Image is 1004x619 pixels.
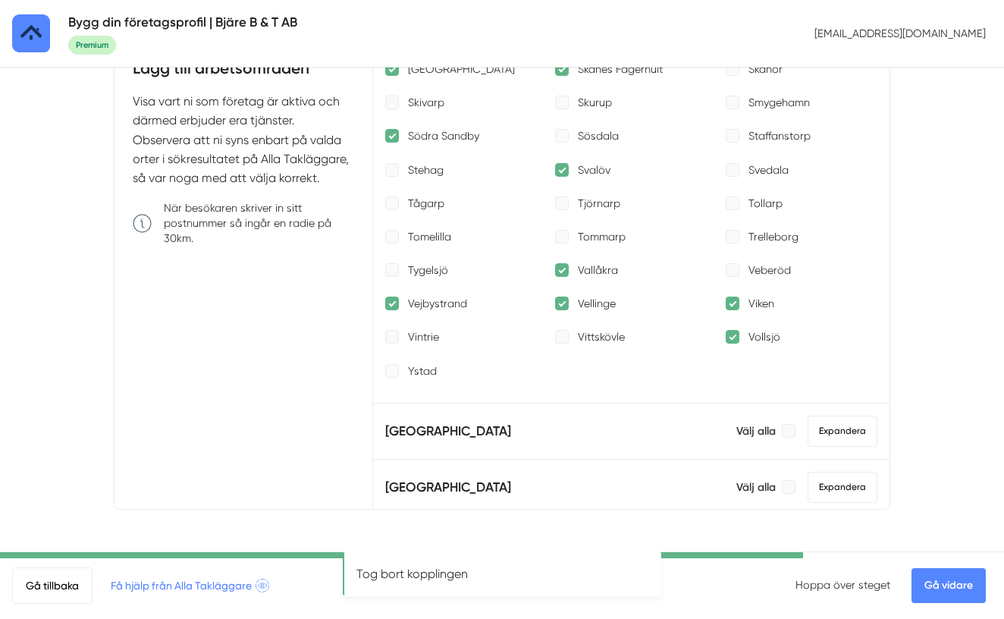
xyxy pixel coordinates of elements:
a: Hoppa över steget [795,579,890,591]
p: Tygelsjö [408,262,448,278]
p: Vejbystrand [408,296,467,311]
p: Smygehamn [748,95,810,110]
p: Svalöv [578,162,610,178]
h4: Lägg till arbetsområden [133,57,354,91]
h5: Bygg din företagsprofil | Bjäre B & T AB [68,12,297,33]
p: Tog bort kopplingen [356,565,648,583]
p: Svedala [748,162,789,178]
span: Premium [68,36,116,55]
p: Skurup [578,95,612,110]
p: Vellinge [578,296,616,311]
p: Välj alla [736,479,776,495]
p: Visa vart ni som företag är aktiva och därmed erbjuder era tjänster. Observera att ni syns enbart... [133,92,354,188]
p: Skivarp [408,95,444,110]
p: Staffanstorp [748,128,811,143]
p: Tollarp [748,196,783,211]
p: Trelleborg [748,229,798,244]
p: Tågarp [408,196,444,211]
p: Tomelilla [408,229,451,244]
p: Vollsjö [748,329,780,344]
h5: [GEOGRAPHIC_DATA] [385,421,511,441]
p: Vintrie [408,329,439,344]
p: [EMAIL_ADDRESS][DOMAIN_NAME] [808,20,992,47]
p: Skånes Fagerhult [578,61,663,77]
p: Vittskövle [578,329,625,344]
p: Sösdala [578,128,619,143]
p: Skanör [748,61,783,77]
a: Gå tillbaka [12,567,93,604]
p: Välj alla [736,423,776,438]
img: Alla Takläggare [12,14,50,52]
p: Vallåkra [578,262,618,278]
p: Ystad [408,363,437,379]
p: Södra Sandby [408,128,479,143]
p: Veberöd [748,262,791,278]
p: Tommarp [578,229,626,244]
p: Tjörnarp [578,196,620,211]
a: Gå vidare [911,568,986,603]
span: Få hjälp från Alla Takläggare [111,577,269,594]
p: [GEOGRAPHIC_DATA] [408,61,515,77]
span: Expandera [808,416,877,447]
p: När besökaren skriver in sitt postnummer så ingår en radie på 30km. [164,200,354,246]
h5: [GEOGRAPHIC_DATA] [385,477,511,498]
p: Stehag [408,162,444,178]
span: Expandera [808,472,877,503]
p: Viken [748,296,774,311]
